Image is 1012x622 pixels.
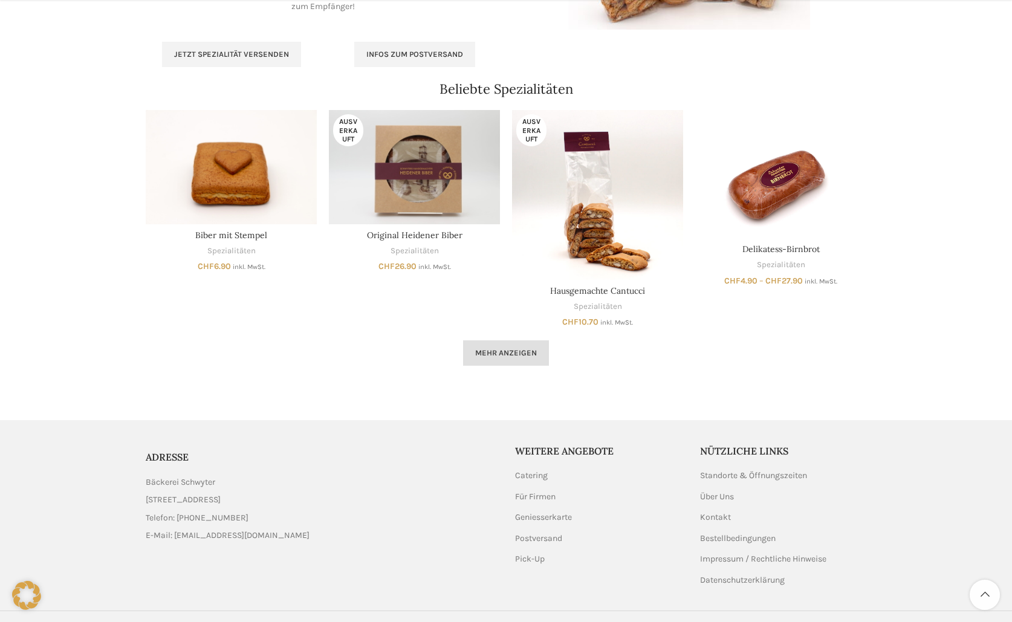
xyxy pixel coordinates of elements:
small: inkl. MwSt. [418,263,451,271]
a: Delikatess-Birnbrot [742,244,820,254]
a: Scroll to top button [970,580,1000,610]
bdi: 27.90 [765,276,803,286]
a: Über Uns [700,491,735,503]
a: Spezialitäten [757,259,805,271]
span: CHF [378,261,395,271]
a: List item link [146,511,497,525]
h5: Nützliche Links [700,444,867,458]
h4: Beliebte Spezialitäten [440,80,573,99]
a: Original Heidener Biber [329,110,500,224]
span: CHF [724,276,741,286]
bdi: 6.90 [198,261,231,271]
div: 1 / 13 [140,110,323,271]
a: Mehr anzeigen [463,340,549,366]
a: Datenschutzerklärung [700,574,786,586]
a: Biber mit Stempel [146,110,317,224]
div: 4 / 13 [689,110,872,285]
a: Hausgemachte Cantucci [512,110,683,280]
a: Impressum / Rechtliche Hinweise [700,553,828,565]
a: Infos zum Postversand [354,42,475,67]
span: CHF [765,276,782,286]
span: CHF [562,317,579,327]
small: inkl. MwSt. [805,277,837,285]
bdi: 26.90 [378,261,417,271]
span: ADRESSE [146,451,189,463]
a: Catering [515,470,549,482]
a: Für Firmen [515,491,557,503]
small: inkl. MwSt. [233,263,265,271]
a: Bestellbedingungen [700,533,777,545]
span: Ausverkauft [333,114,363,146]
span: – [759,276,764,286]
a: Spezialitäten [391,245,439,257]
a: Geniesserkarte [515,511,573,523]
bdi: 10.70 [562,317,598,327]
small: inkl. MwSt. [600,319,633,326]
a: Original Heidener Biber [367,230,462,241]
span: CHF [198,261,214,271]
a: Jetzt Spezialität versenden [162,42,301,67]
a: Spezialitäten [574,301,622,313]
span: Jetzt Spezialität versenden [174,50,289,59]
a: Pick-Up [515,553,546,565]
bdi: 4.90 [724,276,757,286]
a: Hausgemachte Cantucci [550,285,645,296]
a: Postversand [515,533,563,545]
span: Mehr anzeigen [475,348,537,358]
a: Spezialitäten [207,245,256,257]
a: Kontakt [700,511,732,523]
span: Bäckerei Schwyter [146,476,215,489]
div: 2 / 13 [323,110,506,271]
h5: Weitere Angebote [515,444,682,458]
a: Standorte & Öffnungszeiten [700,470,808,482]
div: 3 / 13 [506,110,689,326]
span: [STREET_ADDRESS] [146,493,221,507]
span: Infos zum Postversand [366,50,463,59]
a: List item link [146,529,497,542]
a: Delikatess-Birnbrot [695,110,866,238]
a: Biber mit Stempel [195,230,267,241]
span: Ausverkauft [516,114,547,146]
